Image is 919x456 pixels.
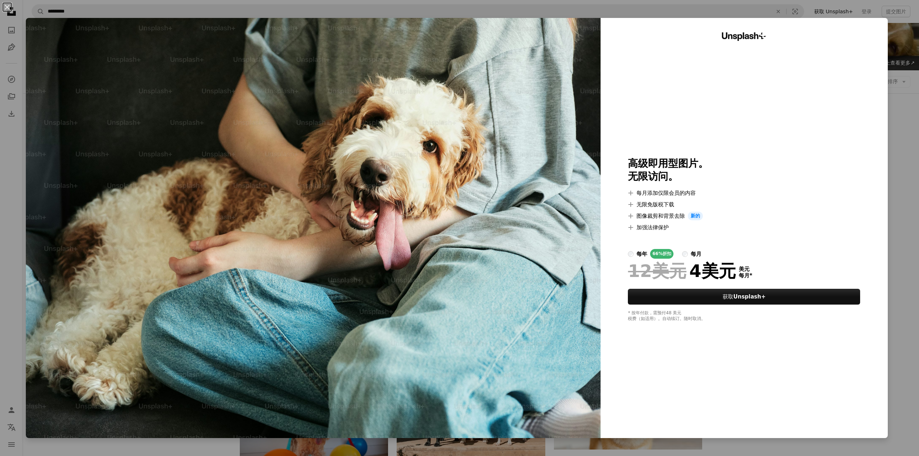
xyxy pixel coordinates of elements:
font: 12美元 [628,261,686,281]
font: 4美元 [689,261,736,281]
font: 高级即用型图片。 [628,158,708,169]
font: 无限免版税下载 [636,201,674,208]
input: 每月 [682,251,688,257]
font: 加强法律保护 [636,224,669,231]
font: 每月添加仅限会员的内容 [636,190,696,196]
font: 每月 [739,272,750,279]
font: 每年 [636,251,647,257]
font: 美元 [739,266,750,272]
font: 每月 [691,251,701,257]
font: 税费（如适用）。自动续订。随时取消。 [628,316,705,321]
font: 48 美元 [666,310,681,315]
input: 每年66%折扣 [628,251,634,257]
font: 66% [652,251,663,256]
font: Unsplash+ [733,293,766,300]
font: 图像裁剪和背景去除 [636,213,685,219]
font: 折扣 [663,251,671,256]
font: 无限访问。 [628,170,678,182]
font: * 按年付款，需预付 [628,310,666,315]
button: 获取Unsplash+ [628,289,860,305]
font: 获取 [723,293,733,300]
font: 新的 [691,213,700,218]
